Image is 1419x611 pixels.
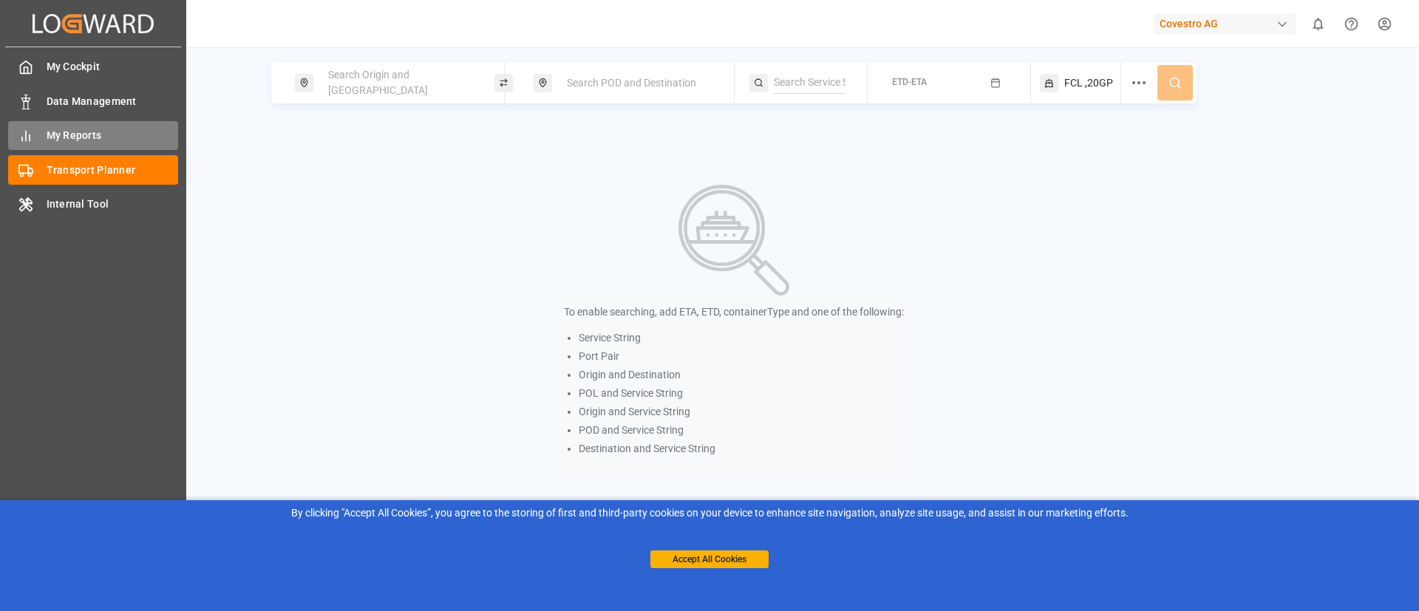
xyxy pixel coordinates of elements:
[579,367,904,383] li: Origin and Destination
[1154,13,1296,35] div: Covestro AG
[650,550,769,568] button: Accept All Cookies
[328,69,428,96] span: Search Origin and [GEOGRAPHIC_DATA]
[47,128,179,143] span: My Reports
[47,197,179,212] span: Internal Tool
[10,505,1409,521] div: By clicking "Accept All Cookies”, you agree to the storing of first and third-party cookies on yo...
[579,404,904,420] li: Origin and Service String
[579,423,904,438] li: POD and Service String
[1064,75,1083,91] span: FCL
[892,77,927,87] span: ETD-ETA
[579,330,904,346] li: Service String
[47,94,179,109] span: Data Management
[47,59,179,75] span: My Cockpit
[1154,10,1301,38] button: Covestro AG
[579,386,904,401] li: POL and Service String
[47,163,179,178] span: Transport Planner
[8,86,178,115] a: Data Management
[8,52,178,81] a: My Cockpit
[564,304,904,320] p: To enable searching, add ETA, ETD, containerType and one of the following:
[1301,7,1335,41] button: show 0 new notifications
[579,349,904,364] li: Port Pair
[774,72,845,94] input: Search Service String
[8,190,178,219] a: Internal Tool
[567,77,696,89] span: Search POD and Destination
[8,155,178,184] a: Transport Planner
[877,69,1021,98] button: ETD-ETA
[678,185,789,296] img: Search
[1335,7,1368,41] button: Help Center
[579,441,904,457] li: Destination and Service String
[8,121,178,150] a: My Reports
[1085,75,1113,91] span: ,20GP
